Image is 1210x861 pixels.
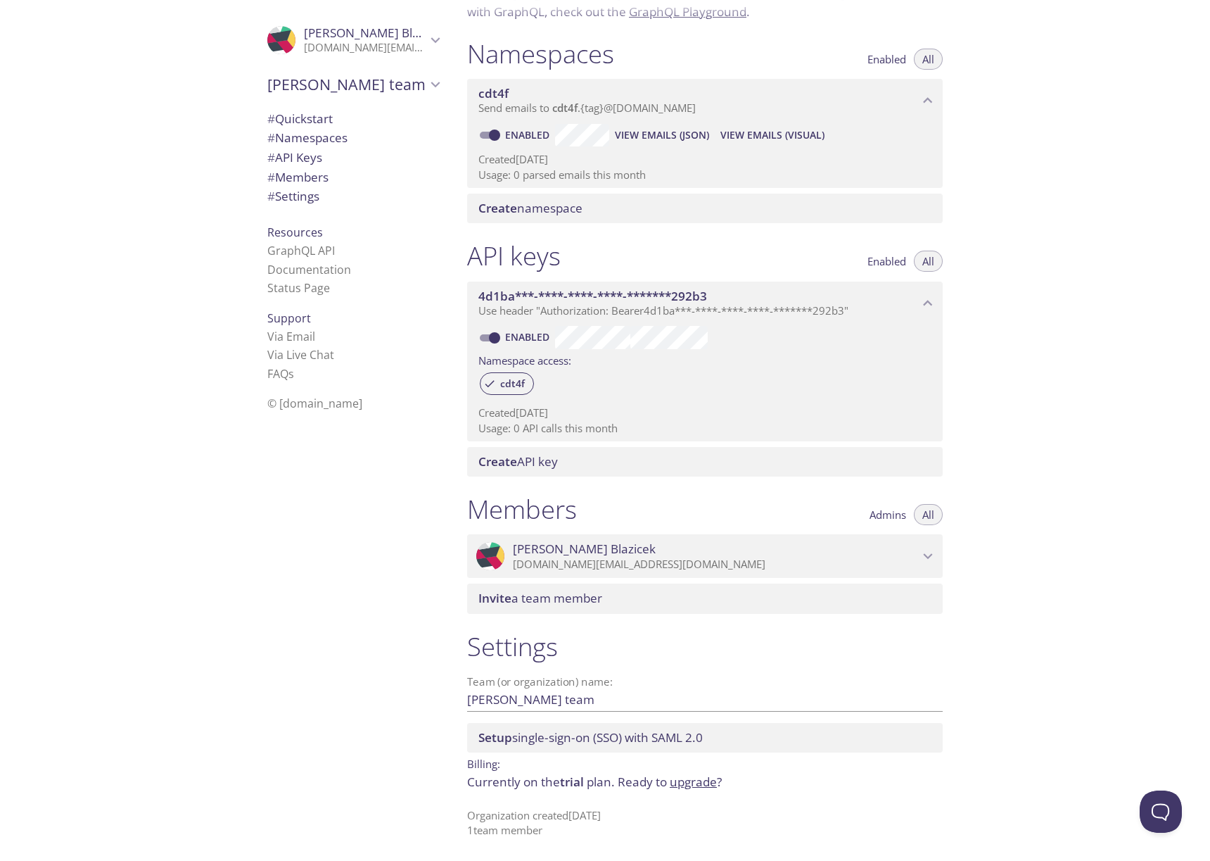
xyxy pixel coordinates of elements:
[467,534,943,578] div: Lukas Blazicek
[503,128,555,142] a: Enabled
[267,329,315,344] a: Via Email
[478,349,571,370] label: Namespace access:
[859,251,915,272] button: Enabled
[256,66,450,103] div: Lukas's team
[467,447,943,477] div: Create API Key
[861,504,915,525] button: Admins
[552,101,578,115] span: cdt4f
[478,421,931,436] p: Usage: 0 API calls this month
[720,127,824,144] span: View Emails (Visual)
[914,251,943,272] button: All
[478,729,703,746] span: single-sign-on (SSO) with SAML 2.0
[267,149,275,165] span: #
[304,41,426,55] p: [DOMAIN_NAME][EMAIL_ADDRESS][DOMAIN_NAME]
[859,49,915,70] button: Enabled
[478,406,931,420] p: Created [DATE]
[478,200,517,216] span: Create
[267,169,329,185] span: Members
[256,187,450,206] div: Team Settings
[513,541,656,557] span: [PERSON_NAME] Blazicek
[256,109,450,129] div: Quickstart
[513,558,919,572] p: [DOMAIN_NAME][EMAIL_ADDRESS][DOMAIN_NAME]
[267,130,275,146] span: #
[478,85,509,101] span: cdt4f
[267,243,335,258] a: GraphQL API
[492,377,533,390] span: cdt4f
[267,225,323,240] span: Resources
[467,584,943,613] div: Invite a team member
[478,101,696,115] span: Send emails to . {tag} @[DOMAIN_NAME]
[478,453,517,470] span: Create
[478,168,931,182] p: Usage: 0 parsed emails this month
[467,677,613,687] label: Team (or organization) name:
[478,729,512,746] span: Setup
[467,808,943,838] p: Organization created [DATE] 1 team member
[467,631,943,662] h1: Settings
[256,17,450,63] div: Lukas Blazicek
[478,453,558,470] span: API key
[478,590,511,606] span: Invite
[670,774,717,790] a: upgrade
[478,152,931,167] p: Created [DATE]
[256,128,450,148] div: Namespaces
[467,194,943,223] div: Create namespace
[467,723,943,753] div: Setup SSO
[478,200,582,216] span: namespace
[615,127,709,144] span: View Emails (JSON)
[914,504,943,525] button: All
[618,774,722,790] span: Ready to ?
[467,753,943,773] p: Billing:
[467,773,943,791] p: Currently on the plan.
[467,79,943,122] div: cdt4f namespace
[267,188,319,204] span: Settings
[480,372,534,395] div: cdt4f
[267,111,333,127] span: Quickstart
[715,124,830,146] button: View Emails (Visual)
[267,262,351,277] a: Documentation
[609,124,715,146] button: View Emails (JSON)
[267,366,294,382] a: FAQ
[467,494,577,525] h1: Members
[478,590,602,606] span: a team member
[267,188,275,204] span: #
[267,396,362,411] span: © [DOMAIN_NAME]
[256,168,450,187] div: Members
[267,149,322,165] span: API Keys
[914,49,943,70] button: All
[267,347,334,363] a: Via Live Chat
[267,280,330,296] a: Status Page
[467,38,614,70] h1: Namespaces
[288,366,294,382] span: s
[304,25,447,41] span: [PERSON_NAME] Blazicek
[267,169,275,185] span: #
[560,774,584,790] span: trial
[267,130,348,146] span: Namespaces
[467,240,561,272] h1: API keys
[256,148,450,168] div: API Keys
[1140,791,1182,833] iframe: Help Scout Beacon - Open
[503,330,555,344] a: Enabled
[267,75,426,94] span: [PERSON_NAME] team
[267,310,311,326] span: Support
[267,111,275,127] span: #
